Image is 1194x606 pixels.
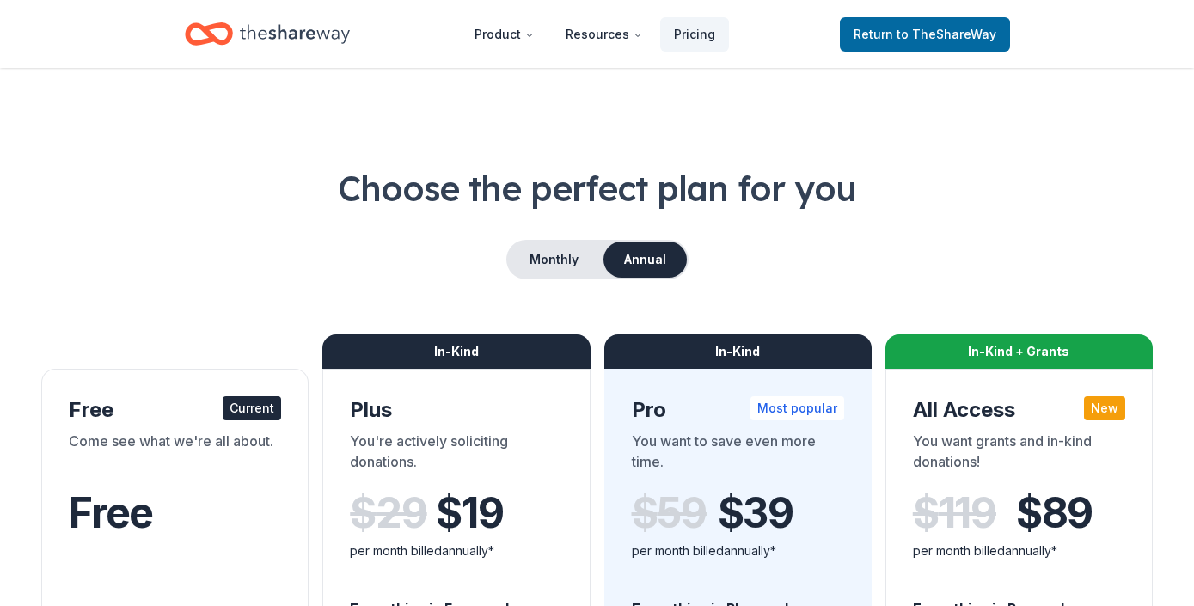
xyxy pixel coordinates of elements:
[913,431,1125,479] div: You want grants and in-kind donations!
[69,431,281,479] div: Come see what we're all about.
[69,396,281,424] div: Free
[604,334,872,369] div: In-Kind
[552,17,657,52] button: Resources
[660,17,729,52] a: Pricing
[322,334,590,369] div: In-Kind
[1016,489,1093,537] span: $ 89
[885,334,1153,369] div: In-Kind + Grants
[436,489,503,537] span: $ 19
[508,242,600,278] button: Monthly
[632,541,844,561] div: per month billed annually*
[854,24,996,45] span: Return
[41,164,1153,212] h1: Choose the perfect plan for you
[913,396,1125,424] div: All Access
[350,541,562,561] div: per month billed annually*
[718,489,793,537] span: $ 39
[603,242,687,278] button: Annual
[350,396,562,424] div: Plus
[1084,396,1125,420] div: New
[461,17,548,52] button: Product
[461,14,729,54] nav: Main
[840,17,1010,52] a: Returnto TheShareWay
[223,396,281,420] div: Current
[185,14,350,54] a: Home
[750,396,844,420] div: Most popular
[913,541,1125,561] div: per month billed annually*
[350,431,562,479] div: You're actively soliciting donations.
[632,431,844,479] div: You want to save even more time.
[632,396,844,424] div: Pro
[897,27,996,41] span: to TheShareWay
[69,487,153,538] span: Free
